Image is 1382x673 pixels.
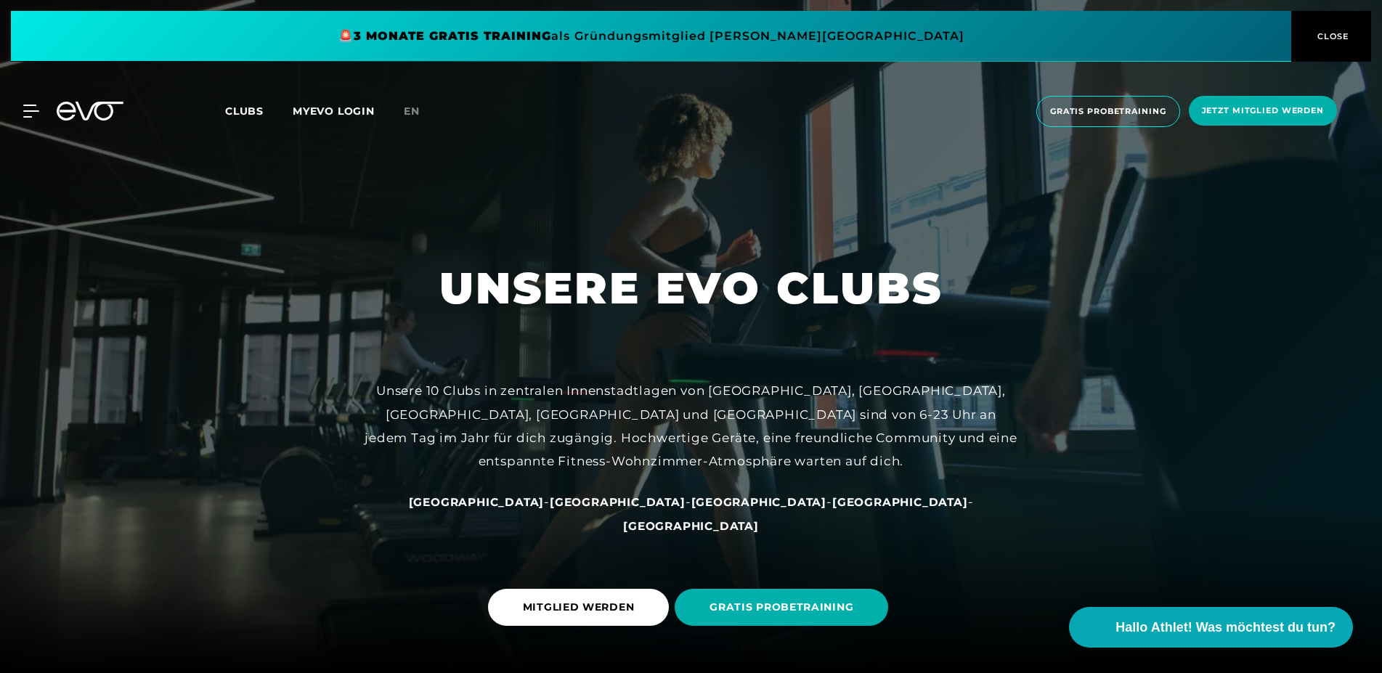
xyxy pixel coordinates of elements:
[365,379,1018,473] div: Unsere 10 Clubs in zentralen Innenstadtlagen von [GEOGRAPHIC_DATA], [GEOGRAPHIC_DATA], [GEOGRAPHI...
[409,494,545,509] a: [GEOGRAPHIC_DATA]
[1032,96,1184,127] a: Gratis Probetraining
[225,105,264,118] span: Clubs
[1184,96,1341,127] a: Jetzt Mitglied werden
[1291,11,1371,62] button: CLOSE
[523,600,635,615] span: MITGLIED WERDEN
[439,260,943,317] h1: UNSERE EVO CLUBS
[1115,618,1336,637] span: Hallo Athlet! Was möchtest du tun?
[404,105,420,118] span: en
[710,600,853,615] span: GRATIS PROBETRAINING
[488,578,675,637] a: MITGLIED WERDEN
[623,518,759,533] a: [GEOGRAPHIC_DATA]
[1314,30,1349,43] span: CLOSE
[293,105,375,118] a: MYEVO LOGIN
[1202,105,1324,117] span: Jetzt Mitglied werden
[1050,105,1166,118] span: Gratis Probetraining
[691,494,827,509] a: [GEOGRAPHIC_DATA]
[1069,607,1353,648] button: Hallo Athlet! Was möchtest du tun?
[365,490,1018,537] div: - - - -
[404,103,437,120] a: en
[225,104,293,118] a: Clubs
[550,494,686,509] a: [GEOGRAPHIC_DATA]
[675,578,894,637] a: GRATIS PROBETRAINING
[832,494,968,509] a: [GEOGRAPHIC_DATA]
